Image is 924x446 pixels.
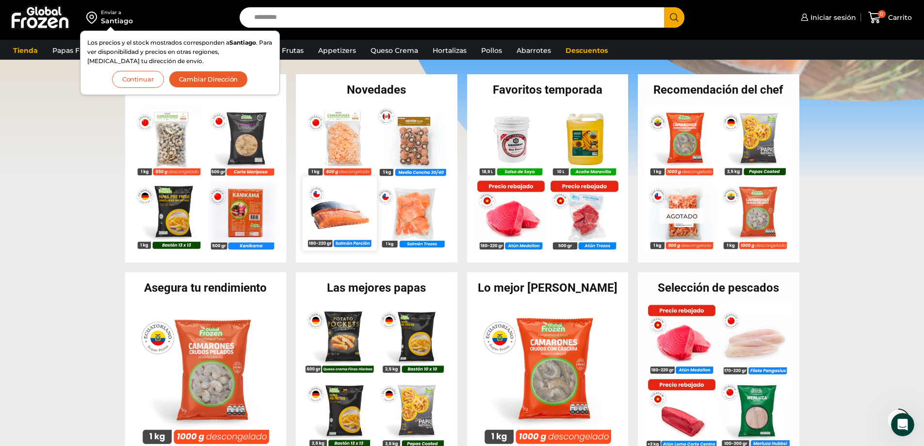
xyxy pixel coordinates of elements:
[886,13,912,22] span: Carrito
[112,71,164,88] button: Continuar
[467,84,629,96] h2: Favoritos temporada
[125,84,287,96] h2: Lo más vendido
[229,39,256,46] strong: Santiago
[86,9,101,26] img: address-field-icon.svg
[467,282,629,294] h2: Lo mejor [PERSON_NAME]
[512,41,556,60] a: Abarrotes
[664,7,684,28] button: Search button
[878,10,886,18] span: 0
[296,282,457,294] h2: Las mejores papas
[638,282,799,294] h2: Selección de pescados
[87,38,273,66] p: Los precios y el stock mostrados corresponden a . Para ver disponibilidad y precios en otras regi...
[101,9,133,16] div: Enviar a
[296,84,457,96] h2: Novedades
[476,41,507,60] a: Pollos
[125,282,287,294] h2: Asegura tu rendimiento
[660,209,704,224] p: Agotado
[366,41,423,60] a: Queso Crema
[313,41,361,60] a: Appetizers
[8,41,43,60] a: Tienda
[808,13,856,22] span: Iniciar sesión
[101,16,133,26] div: Santiago
[798,8,856,27] a: Iniciar sesión
[561,41,613,60] a: Descuentos
[48,41,99,60] a: Papas Fritas
[891,413,914,436] iframe: Intercom live chat
[638,84,799,96] h2: Recomendación del chef
[169,71,248,88] button: Cambiar Dirección
[428,41,471,60] a: Hortalizas
[866,6,914,29] a: 0 Carrito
